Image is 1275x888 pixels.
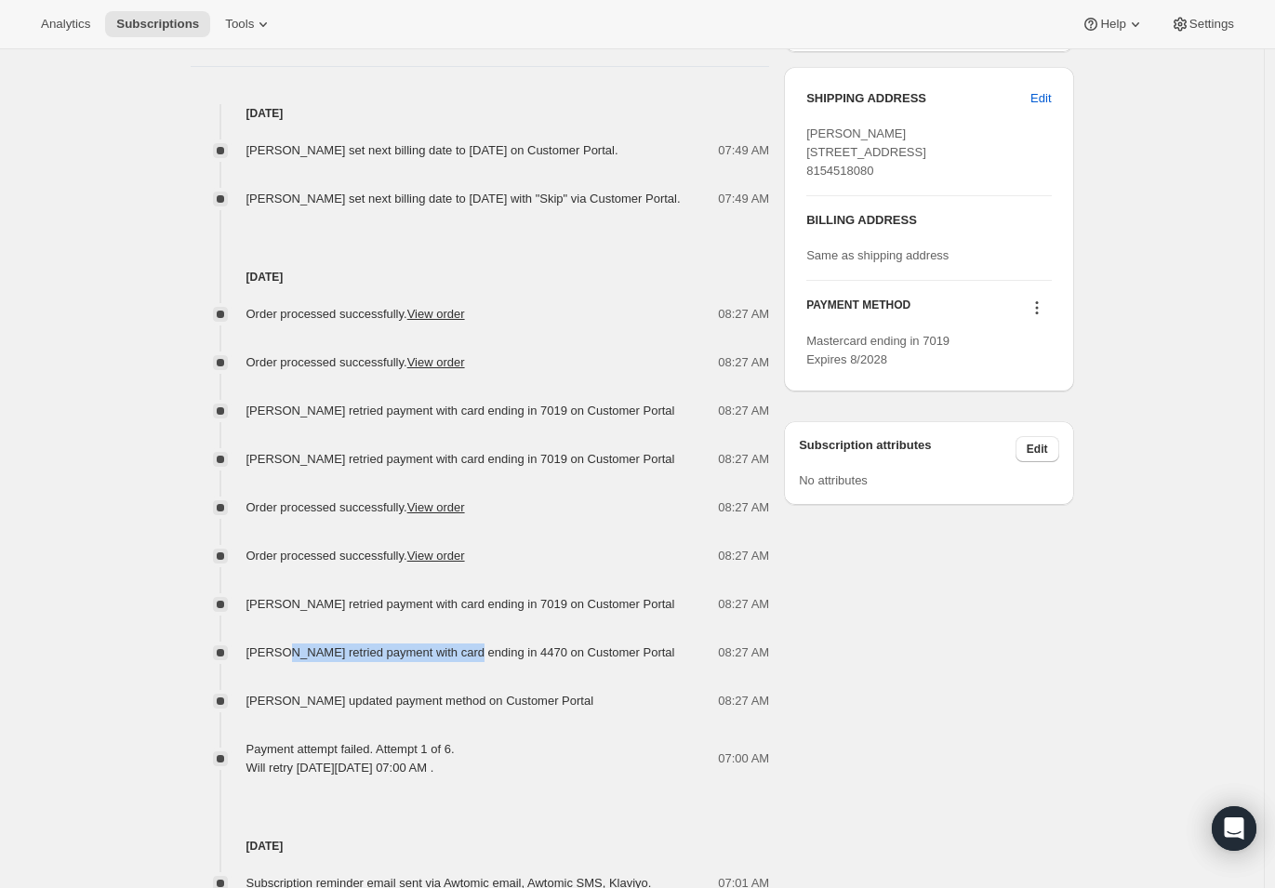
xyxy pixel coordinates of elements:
[806,298,910,323] h3: PAYMENT METHOD
[191,104,770,123] h4: [DATE]
[246,192,681,205] span: [PERSON_NAME] set next billing date to [DATE] with "Skip" via Customer Portal.
[246,694,594,708] span: [PERSON_NAME] updated payment method on Customer Portal
[246,500,465,514] span: Order processed successfully.
[246,740,455,777] div: Payment attempt failed. Attempt 1 of 6. Will retry [DATE][DATE] 07:00 AM .
[407,500,465,514] a: View order
[1019,84,1062,113] button: Edit
[1160,11,1245,37] button: Settings
[1100,17,1125,32] span: Help
[718,749,769,768] span: 07:00 AM
[191,268,770,286] h4: [DATE]
[246,597,675,611] span: [PERSON_NAME] retried payment with card ending in 7019 on Customer Portal
[407,307,465,321] a: View order
[1030,89,1051,108] span: Edit
[718,450,769,469] span: 08:27 AM
[30,11,101,37] button: Analytics
[806,248,949,262] span: Same as shipping address
[718,141,769,160] span: 07:49 AM
[718,498,769,517] span: 08:27 AM
[246,355,465,369] span: Order processed successfully.
[246,143,618,157] span: [PERSON_NAME] set next billing date to [DATE] on Customer Portal.
[214,11,284,37] button: Tools
[718,643,769,662] span: 08:27 AM
[246,452,675,466] span: [PERSON_NAME] retried payment with card ending in 7019 on Customer Portal
[718,547,769,565] span: 08:27 AM
[246,307,465,321] span: Order processed successfully.
[799,436,1016,462] h3: Subscription attributes
[1212,806,1256,851] div: Open Intercom Messenger
[1016,436,1059,462] button: Edit
[718,190,769,208] span: 07:49 AM
[116,17,199,32] span: Subscriptions
[191,837,770,855] h4: [DATE]
[718,692,769,710] span: 08:27 AM
[246,645,675,659] span: [PERSON_NAME] retried payment with card ending in 4470 on Customer Portal
[407,355,465,369] a: View order
[1027,442,1048,457] span: Edit
[806,211,1051,230] h3: BILLING ADDRESS
[407,549,465,563] a: View order
[718,595,769,614] span: 08:27 AM
[806,89,1030,108] h3: SHIPPING ADDRESS
[1189,17,1234,32] span: Settings
[41,17,90,32] span: Analytics
[105,11,210,37] button: Subscriptions
[718,353,769,372] span: 08:27 AM
[806,126,926,178] span: [PERSON_NAME] [STREET_ADDRESS] 8154518080
[246,404,675,417] span: [PERSON_NAME] retried payment with card ending in 7019 on Customer Portal
[806,334,950,366] span: Mastercard ending in 7019 Expires 8/2028
[799,473,868,487] span: No attributes
[246,549,465,563] span: Order processed successfully.
[718,305,769,324] span: 08:27 AM
[1070,11,1155,37] button: Help
[225,17,254,32] span: Tools
[718,402,769,420] span: 08:27 AM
